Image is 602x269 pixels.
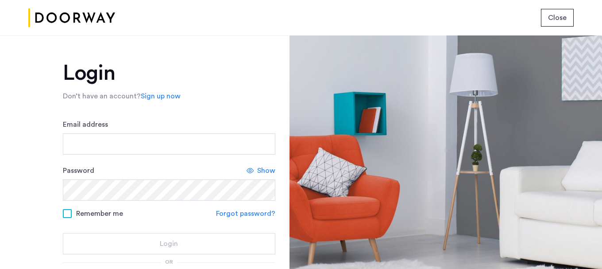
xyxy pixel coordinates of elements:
span: Don’t have an account? [63,93,141,100]
button: button [541,9,574,27]
span: Remember me [76,208,123,219]
a: Forgot password? [216,208,275,219]
label: Email address [63,119,108,130]
span: Show [257,165,275,176]
span: Login [160,238,178,249]
span: or [165,259,173,265]
label: Password [63,165,94,176]
button: button [63,233,275,254]
span: Close [548,12,567,23]
a: Sign up now [141,91,181,101]
h1: Login [63,62,275,84]
img: logo [28,1,115,35]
